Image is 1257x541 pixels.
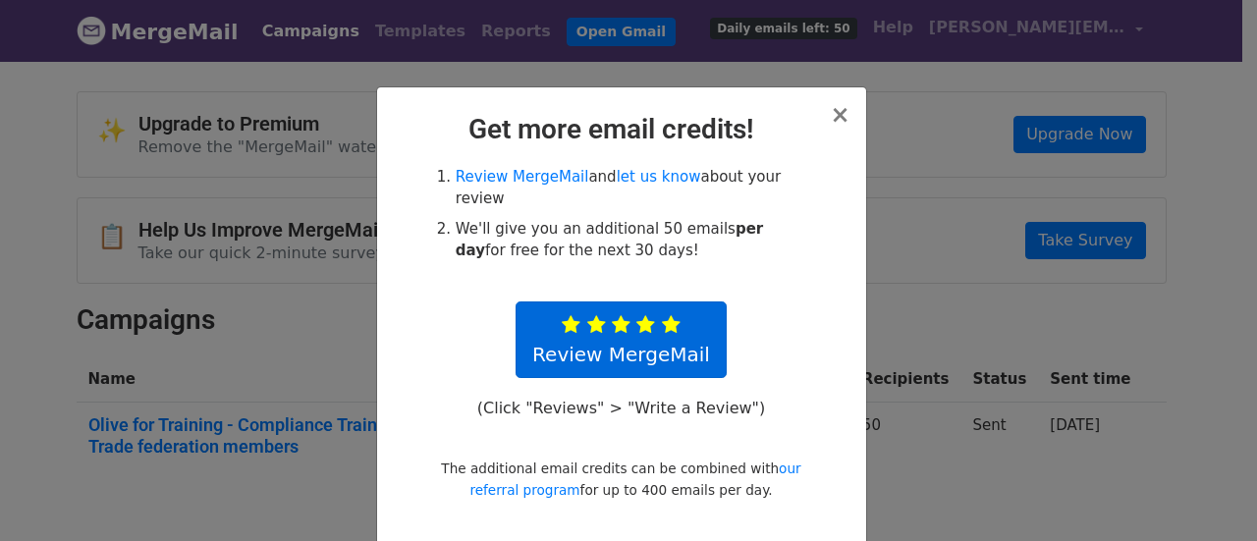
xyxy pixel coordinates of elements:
[456,166,809,210] li: and about your review
[1159,447,1257,541] iframe: Chat Widget
[456,168,589,186] a: Review MergeMail
[441,460,800,498] small: The additional email credits can be combined with for up to 400 emails per day.
[617,168,701,186] a: let us know
[830,101,849,129] span: ×
[830,103,849,127] button: Close
[393,113,850,146] h2: Get more email credits!
[516,301,727,378] a: Review MergeMail
[469,460,800,498] a: our referral program
[466,398,775,418] p: (Click "Reviews" > "Write a Review")
[456,220,763,260] strong: per day
[456,218,809,262] li: We'll give you an additional 50 emails for free for the next 30 days!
